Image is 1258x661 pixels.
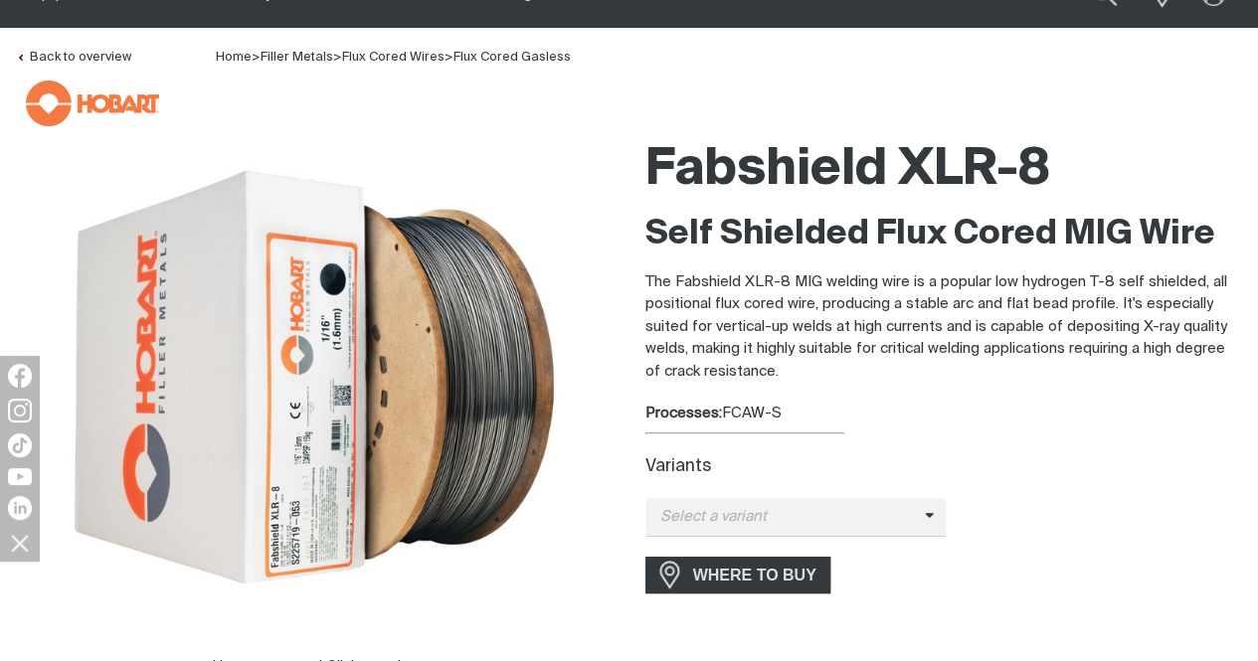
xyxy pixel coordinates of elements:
[261,51,333,64] a: Filler Metals
[8,433,32,457] img: TikTok
[8,399,32,422] img: Instagram
[453,51,571,64] a: Flux Cored Gasless
[252,51,261,64] span: >
[8,496,32,520] img: LinkedIn
[645,557,831,593] a: WHERE TO BUY
[3,526,37,560] img: hide socials
[645,271,1243,384] p: The Fabshield XLR-8 MIG welding wire is a popular low hydrogen T-8 self shielded, all positional ...
[16,51,131,64] a: Back to overview
[645,138,1243,203] h1: Fabshield XLR-8
[8,468,32,485] img: YouTube
[645,403,1243,425] div: FCAW-S
[645,406,722,420] strong: Processes:
[66,128,563,625] img: Fabshield XLR-8
[445,51,453,64] span: >
[342,51,445,64] a: Flux Cored Wires
[333,51,342,64] span: >
[8,364,32,388] img: Facebook
[216,49,252,64] a: Home
[645,458,711,475] label: Variants
[216,51,252,64] span: Home
[645,506,925,529] span: Select a variant
[645,213,1243,256] h2: Self Shielded Flux Cored MIG Wire
[26,81,159,126] img: Hobart
[680,560,829,591] span: WHERE TO BUY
